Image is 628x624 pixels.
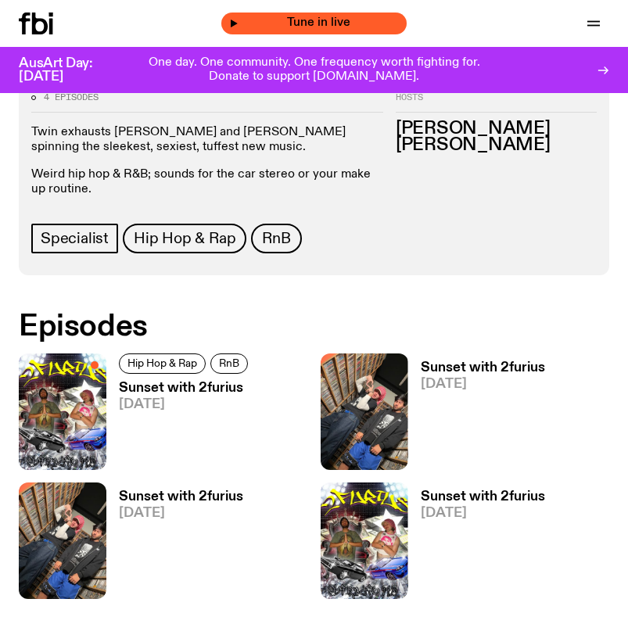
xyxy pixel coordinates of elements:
[396,137,597,154] h3: [PERSON_NAME]
[44,93,99,102] span: 4 episodes
[131,56,497,84] p: One day. One community. One frequency worth fighting for. Donate to support [DOMAIN_NAME].
[19,313,609,341] h2: Episodes
[119,353,206,374] a: Hip Hop & Rap
[421,490,545,504] h3: Sunset with 2furius
[31,125,383,155] p: Twin exhausts [PERSON_NAME] and [PERSON_NAME] spinning the sleekest, sexiest, tuffest new music.
[41,230,109,247] span: Specialist
[221,13,407,34] button: On AirSunset with 2furiusTune in live
[106,490,243,599] a: Sunset with 2furius[DATE]
[408,490,545,599] a: Sunset with 2furius[DATE]
[421,378,545,391] span: [DATE]
[219,357,239,369] span: RnB
[31,167,383,197] p: Weird hip hop & R&B; sounds for the car stereo or your make up routine.
[262,230,290,247] span: RnB
[396,120,597,138] h3: [PERSON_NAME]
[119,398,253,411] span: [DATE]
[239,17,399,29] span: Tune in live
[106,382,253,470] a: Sunset with 2furius[DATE]
[119,507,243,520] span: [DATE]
[19,353,106,470] img: In the style of cheesy 2000s hip hop mixtapes - Mateo on the left has his hands clapsed in prayer...
[210,353,248,374] a: RnB
[119,382,253,395] h3: Sunset with 2furius
[123,224,246,253] a: Hip Hop & Rap
[396,93,597,112] h2: Hosts
[408,361,545,470] a: Sunset with 2furius[DATE]
[421,507,545,520] span: [DATE]
[134,230,235,247] span: Hip Hop & Rap
[421,361,545,375] h3: Sunset with 2furius
[251,224,301,253] a: RnB
[31,224,118,253] a: Specialist
[119,490,243,504] h3: Sunset with 2furius
[321,482,408,599] img: In the style of cheesy 2000s hip hop mixtapes - Mateo on the left has his hands clapsed in prayer...
[127,357,197,369] span: Hip Hop & Rap
[19,57,119,84] h3: AusArt Day: [DATE]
